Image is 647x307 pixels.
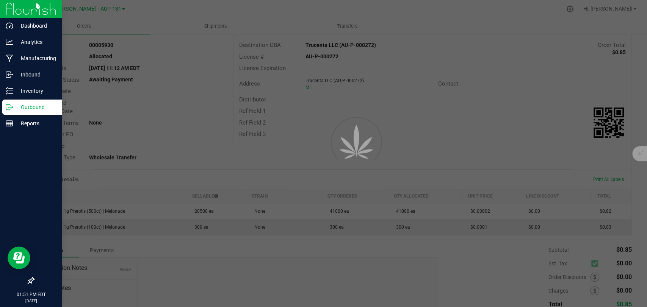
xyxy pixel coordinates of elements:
[6,55,13,62] inline-svg: Manufacturing
[13,70,59,79] p: Inbound
[13,54,59,63] p: Manufacturing
[6,22,13,30] inline-svg: Dashboard
[6,38,13,46] inline-svg: Analytics
[13,21,59,30] p: Dashboard
[13,86,59,95] p: Inventory
[3,298,59,304] p: [DATE]
[6,120,13,127] inline-svg: Reports
[13,103,59,112] p: Outbound
[6,103,13,111] inline-svg: Outbound
[8,246,30,269] iframe: Resource center
[6,87,13,95] inline-svg: Inventory
[3,291,59,298] p: 01:51 PM EDT
[13,119,59,128] p: Reports
[6,71,13,78] inline-svg: Inbound
[13,37,59,47] p: Analytics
